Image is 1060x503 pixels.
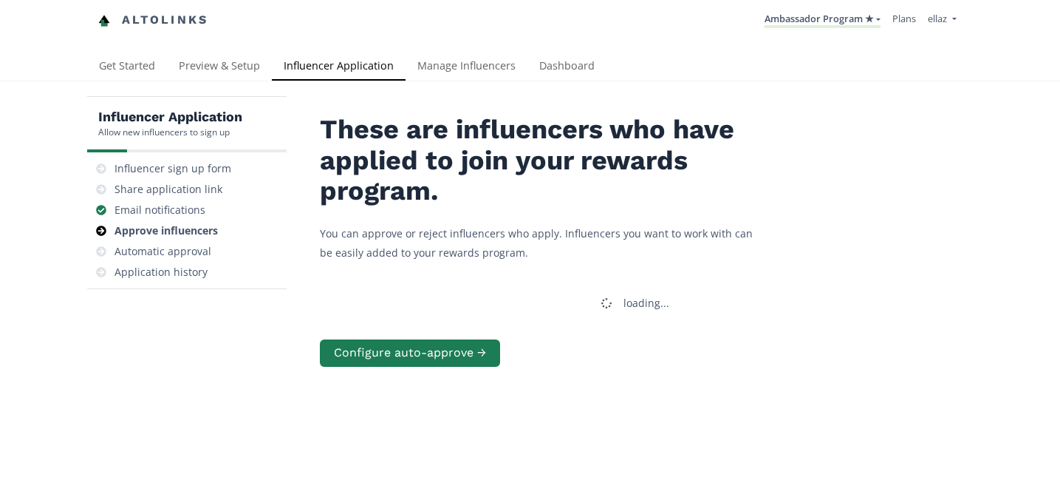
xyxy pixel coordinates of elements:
div: Email notifications [114,203,205,217]
div: Share application link [114,182,222,197]
a: ellaz [928,12,956,29]
p: You can approve or reject influencers who apply. Influencers you want to work with can be easily ... [320,224,763,261]
div: Allow new influencers to sign up [98,126,242,138]
h5: Influencer Application [98,108,242,126]
h2: These are influencers who have applied to join your rewards program. [320,115,763,206]
a: Preview & Setup [167,53,272,82]
a: Manage Influencers [406,53,527,82]
button: Configure auto-approve → [320,340,500,367]
a: Get Started [87,53,167,82]
a: Altolinks [98,8,209,33]
a: Ambassador Program ★ [765,12,881,28]
div: Approve influencers [114,223,218,238]
span: ellaz [928,12,947,25]
div: Influencer sign up form [114,161,231,176]
a: Dashboard [527,53,606,82]
div: Application history [114,265,208,280]
div: Automatic approval [114,244,211,259]
img: favicon-32x32.png [98,15,110,27]
div: loading... [623,296,669,311]
a: Influencer Application [272,53,406,82]
a: Plans [892,12,916,25]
